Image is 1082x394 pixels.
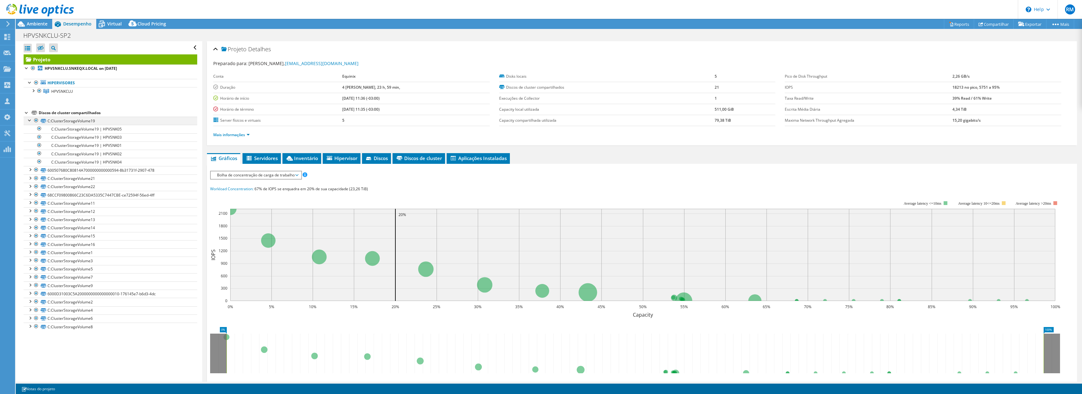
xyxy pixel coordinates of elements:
label: Execuções de Collector [499,95,715,102]
a: C:ClusterStorageVolume4 [24,306,197,314]
span: Hipervisor [326,155,357,161]
span: Aplicações Instaladas [450,155,507,161]
a: C:ClusterStorageVolume15 [24,232,197,240]
text: 300 [221,286,227,291]
a: C:ClusterStorageVolume13 [24,216,197,224]
text: 50% [639,304,647,309]
a: Reports [944,19,974,29]
label: Discos de cluster compartilhados [499,84,715,91]
b: [DATE] 11:36 (-03:00) [342,96,380,101]
b: 4,34 TiB [952,107,967,112]
text: 60% [722,304,729,309]
text: 20% [392,304,399,309]
a: 6000D31003C5A2000000000000000010-176145e7-b6d3-4dc [24,290,197,298]
span: Workload Concentration: [210,186,254,191]
a: C:ClusterStorageVolume3 [24,257,197,265]
b: HPVSNKCLU.SNKEQX.LOCAL on [DATE] [45,66,117,71]
text: 900 [221,261,227,266]
a: 600507680C80814A7000000000000594-8b31731f-2907-478 [24,166,197,174]
b: Equinix [342,74,356,79]
a: Compartilhar [974,19,1014,29]
label: Server físicos e virtuais [213,117,342,124]
a: C:ClusterStorageVolume5 [24,265,197,273]
span: Gráficos [210,155,237,161]
text: 1800 [219,223,227,229]
a: C:ClusterStorageVolume22 [24,183,197,191]
label: Duração [213,84,342,91]
b: 511,00 GiB [715,107,734,112]
svg: \n [1026,7,1031,12]
text: 20% [399,212,406,217]
text: 85% [928,304,935,309]
text: IOPS [210,249,217,260]
text: 600 [221,273,227,279]
text: 45% [598,304,605,309]
text: 80% [886,304,894,309]
span: RM [1065,4,1075,14]
a: [EMAIL_ADDRESS][DOMAIN_NAME] [285,60,359,66]
label: Capacity local utilizada [499,106,715,113]
text: 35% [515,304,523,309]
span: Projeto [221,46,247,53]
a: C:ClusterStorageVolume16 [24,240,197,248]
b: 5 [342,118,344,123]
a: C:ClusterStorageVolume12 [24,207,197,215]
text: 70% [804,304,811,309]
a: C:ClusterStorageVolume9 [24,281,197,290]
text: 10% [309,304,316,309]
text: 2100 [219,211,227,216]
a: HPVSNKCLU.SNKEQX.LOCAL on [DATE] [24,64,197,73]
a: C:ClusterStorageVolume1 [24,248,197,257]
tspan: Average latency 10<=20ms [958,201,1000,206]
text: 75% [845,304,853,309]
span: Desempenho [63,21,92,27]
label: Conta [213,73,342,80]
span: Bolha de concentração de carga de trabalho [214,171,298,179]
span: Servidores [246,155,278,161]
b: 21 [715,85,719,90]
b: [DATE] 11:35 (-03:00) [342,107,380,112]
a: Exportar [1013,19,1046,29]
a: Hipervisores [24,79,197,87]
text: 100% [1051,304,1060,309]
span: [PERSON_NAME], [248,60,359,66]
a: C:ClusterStorageVolume21 [24,175,197,183]
span: 67% de IOPS se enquadra em 20% de sua capacidade (23,26 TiB) [254,186,368,191]
span: HPVSNKCLU [51,89,73,94]
a: Mais [1046,19,1074,29]
text: Average latency >20ms [1016,201,1051,206]
text: 95% [1010,304,1018,309]
label: Disks locais [499,73,715,80]
text: 90% [969,304,977,309]
span: Ambiente [27,21,47,27]
text: 5% [269,304,274,309]
span: Cloud Pricing [137,21,166,27]
a: C:ClusterStorageVolume14 [24,224,197,232]
label: Taxa Read/Write [785,95,952,102]
b: 79,38 TiB [715,118,731,123]
a: Notas do projeto [17,385,59,393]
a: C:ClusterStorageVolume7 [24,273,197,281]
label: Maxima Network Throughput Agregada [785,117,952,124]
span: Discos [365,155,388,161]
label: Pico de Disk Throughput [785,73,952,80]
text: Capacity [633,311,653,318]
span: Discos de cluster [396,155,442,161]
b: 39% Read / 61% Write [952,96,992,101]
text: 1200 [219,248,227,253]
label: Capacity compartilhada utilizada [499,117,715,124]
div: Discos de cluster compartilhados [39,109,197,117]
b: 5 [715,74,717,79]
b: 1 [715,96,717,101]
text: 15% [350,304,358,309]
text: 0 [225,298,227,303]
b: 4 [PERSON_NAME], 23 h, 59 min, [342,85,400,90]
a: C:ClusterStorageVolume19 | HPVSNK05 [24,125,197,133]
a: Projeto [24,54,197,64]
text: 1500 [219,236,227,241]
a: C:ClusterStorageVolume19 | HPVSNK03 [24,133,197,142]
span: Inventário [286,155,318,161]
a: C:ClusterStorageVolume19 | HPVSNK01 [24,142,197,150]
label: Horário de término [213,106,342,113]
a: Mais informações [213,132,250,137]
